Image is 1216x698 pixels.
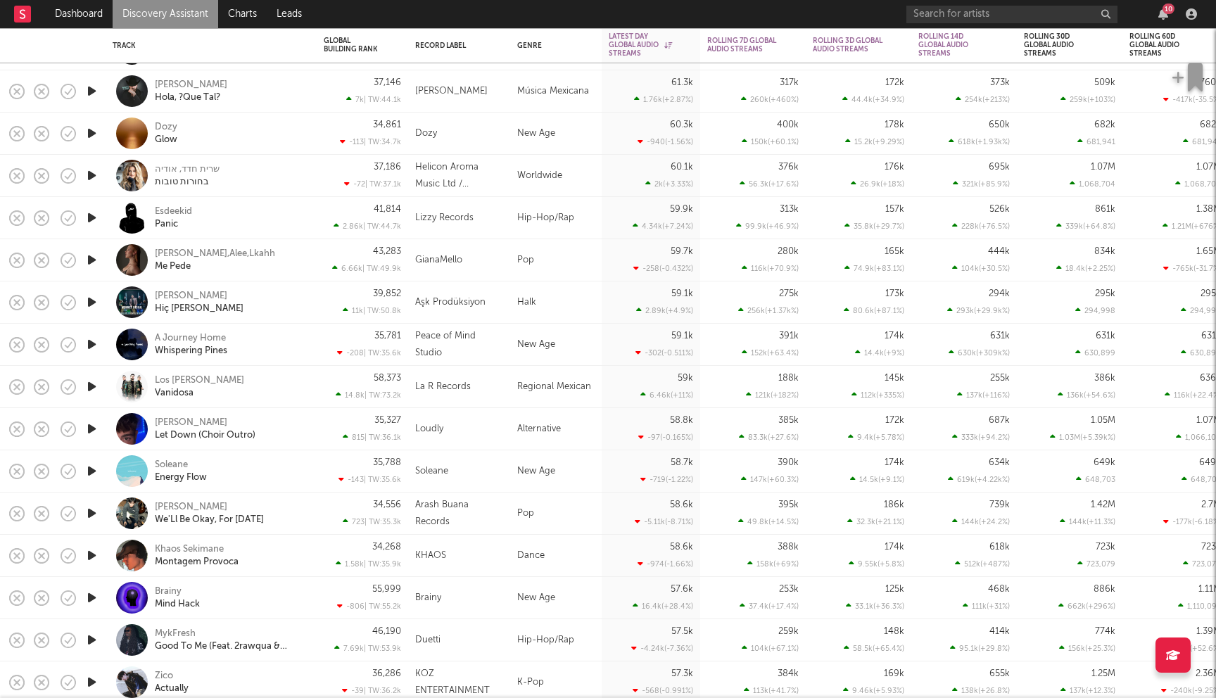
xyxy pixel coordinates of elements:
div: 390k [778,458,799,467]
div: 631k [990,331,1010,341]
div: Hip-Hop/Rap [510,197,602,239]
div: Loudly [415,421,443,438]
div: [PERSON_NAME] [155,417,227,429]
a: Esdeekid [155,205,192,218]
div: Genre [517,42,588,50]
div: 2.86k | TW: 44.7k [324,222,401,231]
div: 388k [778,542,799,552]
div: Good To Me (Feat. 2rawqua & Bigxthaplug) [155,640,306,653]
div: 58.7k [671,458,693,467]
a: Hiç [PERSON_NAME] [155,303,243,315]
div: 14.5k ( +9.1 % ) [850,475,904,484]
div: Soleane [415,463,448,480]
div: 157k [885,205,904,214]
div: Khaos Sekimane [155,543,224,556]
div: 57.6k [671,585,693,594]
div: 1.03M ( +5.39k % ) [1050,433,1115,442]
div: 774k [1095,627,1115,636]
div: 386k [1094,374,1115,383]
div: We'Ll Be Okay, For [DATE] [155,514,264,526]
div: -72 | TW: 37.1k [324,179,401,189]
a: בחורות טובות [155,176,209,189]
div: 2.89k ( +4.9 % ) [636,306,693,315]
a: Brainy [155,585,182,598]
div: 400k [777,120,799,129]
div: 59.1k [671,331,693,341]
div: 1.07M [1091,163,1115,172]
div: GianaMello [415,252,462,269]
div: שרית חדד, אודיה [155,163,220,176]
div: 293k ( +29.9k % ) [947,306,1010,315]
div: 58.8k [670,416,693,425]
div: New Age [510,577,602,619]
a: Soleane [155,459,188,471]
a: Panic [155,218,178,231]
div: 321k ( +85.9 % ) [953,179,1010,189]
div: 165k [885,247,904,256]
div: 99.9k ( +46.9 % ) [736,222,799,231]
div: 150k ( +60.1 % ) [742,137,799,146]
a: [PERSON_NAME] [155,79,227,91]
div: 144k ( +11.3 % ) [1060,517,1115,526]
div: 188k [778,374,799,383]
div: 37,186 [374,163,401,172]
div: Rolling 60D Global Audio Streams [1129,32,1200,58]
div: Helicon Aroma Music Ltd / [PERSON_NAME] Productions Ltd under exclusive license to D-Music [415,159,503,193]
div: 6.46k ( +11 % ) [640,391,693,400]
div: 35.8k ( +29.7 % ) [844,222,904,231]
div: 294,998 [1075,306,1115,315]
div: 723k [1096,542,1115,552]
div: -208 | TW: 35.6k [324,348,401,357]
div: 1,068,704 [1070,179,1115,189]
div: 280k [778,247,799,256]
div: 173k [885,289,904,298]
a: Actually [155,683,189,695]
div: -974 ( -1.66 % ) [638,559,693,569]
div: 158k ( +69 % ) [747,559,799,569]
div: 662k ( +296 % ) [1058,602,1115,611]
div: Música Mexicana [510,70,602,113]
div: 174k [885,542,904,552]
a: MykFresh [155,628,196,640]
div: Glow [155,134,177,146]
div: Me Pede [155,260,191,273]
div: 385k [778,416,799,425]
div: 144k ( +24.2 % ) [952,517,1010,526]
div: 61.3k [671,78,693,87]
div: 395k [778,500,799,509]
div: 36,286 [372,669,401,678]
div: 815 | TW: 36.1k [324,433,401,442]
div: Vanidosa [155,387,194,400]
div: -258 ( -0.432 % ) [633,264,693,273]
div: 9.55k ( +5.8 % ) [849,559,904,569]
div: Rolling 7D Global Audio Streams [707,37,778,53]
div: 116k ( +70.9 % ) [742,264,799,273]
div: 176k [885,163,904,172]
div: 60.3k [670,120,693,129]
div: 57.5k [671,627,693,636]
div: 619k ( +4.22k % ) [948,475,1010,484]
a: Let Down (Choir Outro) [155,429,255,442]
a: Dozy [155,121,177,134]
div: 57.3k [671,669,693,678]
div: 59k [678,374,693,383]
input: Search for artists [906,6,1117,23]
div: 259k [778,627,799,636]
div: 59.7k [671,247,693,256]
div: 34,268 [372,542,401,552]
div: Dozy [415,125,437,142]
div: 56.3k ( +17.6 % ) [740,179,799,189]
div: 295k [1095,289,1115,298]
div: Dance [510,535,602,577]
div: 58,373 [374,374,401,383]
a: A Journey Home [155,332,226,345]
div: 255k [990,374,1010,383]
a: [PERSON_NAME] [155,501,227,514]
